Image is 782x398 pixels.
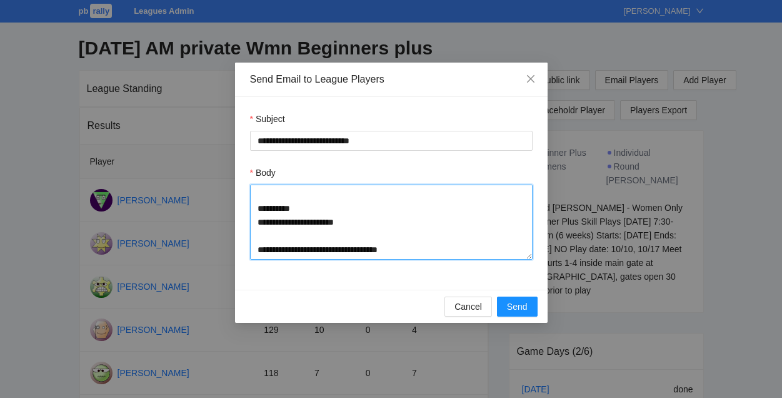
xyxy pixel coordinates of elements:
button: Cancel [444,297,492,317]
span: Cancel [454,300,482,314]
input: Subject [250,131,533,151]
button: Send [497,297,538,317]
span: Send [507,300,528,314]
div: Send Email to League Players [250,73,533,86]
button: Close [514,63,548,96]
textarea: Body [250,185,533,260]
label: Body [250,166,276,180]
label: Subject [250,112,285,126]
span: close [526,74,536,84]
